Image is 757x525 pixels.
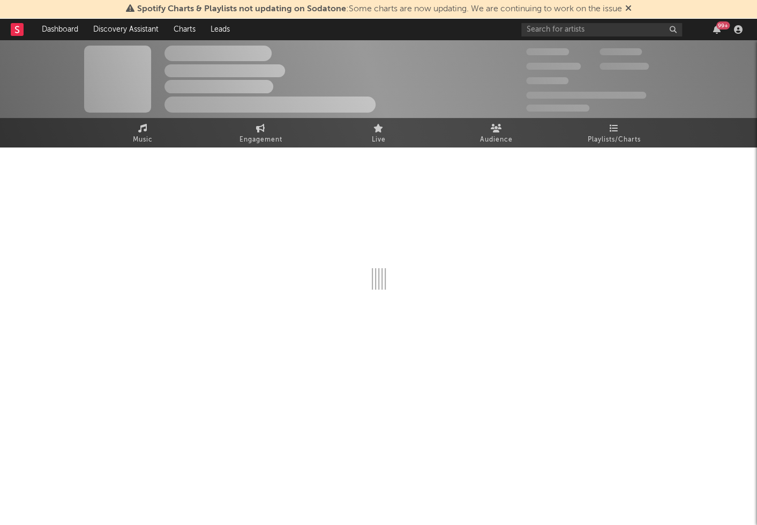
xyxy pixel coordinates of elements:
span: 50,000,000 [526,63,581,70]
span: 1,000,000 [599,63,649,70]
a: Discovery Assistant [86,19,166,40]
span: : Some charts are now updating. We are continuing to work on the issue [137,5,622,13]
span: Engagement [239,134,282,146]
span: Jump Score: 85.0 [526,105,589,112]
a: Live [320,118,438,147]
a: Playlists/Charts [556,118,673,147]
span: 50,000,000 Monthly Listeners [526,92,646,99]
span: 100,000 [599,48,642,55]
span: Spotify Charts & Playlists not updating on Sodatone [137,5,346,13]
a: Music [84,118,202,147]
a: Audience [438,118,556,147]
span: Dismiss [625,5,632,13]
a: Leads [203,19,237,40]
span: Playlists/Charts [588,134,641,146]
span: Audience [480,134,513,146]
div: 99 + [716,21,730,29]
a: Engagement [202,118,320,147]
a: Charts [166,19,203,40]
input: Search for artists [521,23,682,36]
span: Music [133,134,153,146]
span: 100,000 [526,77,568,84]
button: 99+ [713,25,721,34]
a: Dashboard [34,19,86,40]
span: 300,000 [526,48,569,55]
span: Live [372,134,386,146]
